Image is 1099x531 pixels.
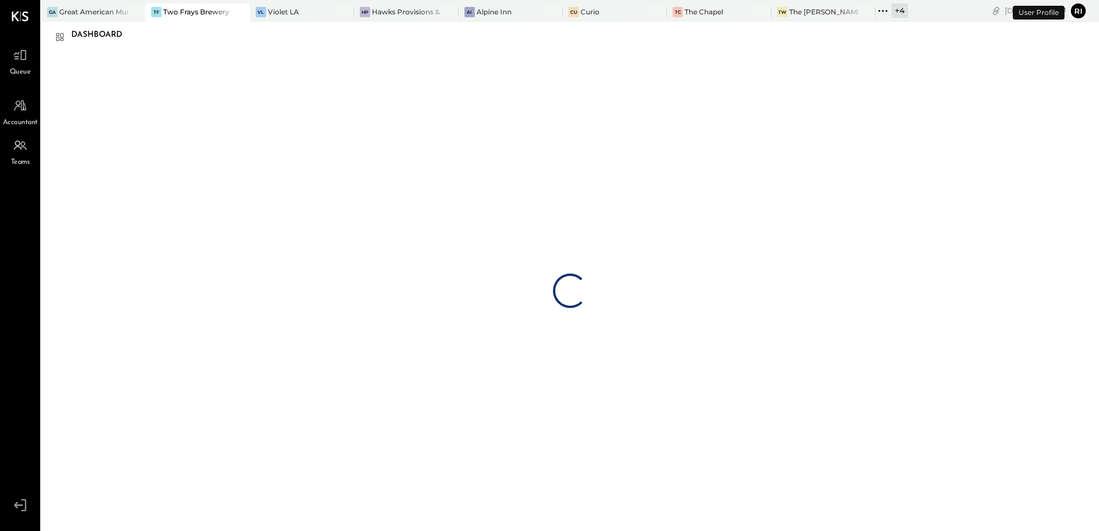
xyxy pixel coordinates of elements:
[789,7,858,17] div: The [PERSON_NAME]
[71,26,134,44] div: Dashboard
[990,5,1002,17] div: copy link
[1,95,40,128] a: Accountant
[685,7,723,17] div: The Chapel
[11,157,30,168] span: Teams
[568,7,579,17] div: Cu
[256,7,266,17] div: VL
[477,7,512,17] div: Alpine Inn
[151,7,162,17] div: TF
[372,7,441,17] div: Hawks Provisions & Public House
[777,7,787,17] div: TW
[360,7,370,17] div: HP
[892,3,908,18] div: + 4
[3,118,38,128] span: Accountant
[1069,2,1088,20] button: Ri
[10,67,31,78] span: Queue
[464,7,475,17] div: AI
[1,44,40,78] a: Queue
[1005,5,1066,16] div: [DATE]
[1013,6,1065,20] div: User Profile
[581,7,600,17] div: Curio
[47,7,57,17] div: GA
[673,7,683,17] div: TC
[59,7,128,17] div: Great American Music Hall
[1,134,40,168] a: Teams
[163,7,229,17] div: Two Frays Brewery
[268,7,299,17] div: Violet LA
